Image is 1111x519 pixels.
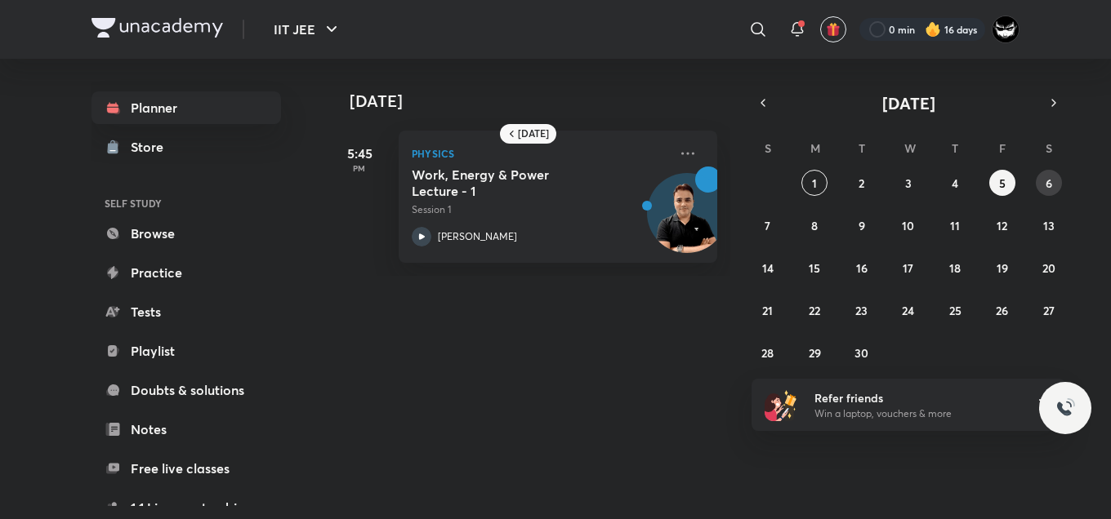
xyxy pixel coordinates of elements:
[812,175,817,191] abbr: September 1, 2025
[905,175,912,191] abbr: September 3, 2025
[855,303,868,318] abbr: September 23, 2025
[755,255,781,281] button: September 14, 2025
[882,92,935,114] span: [DATE]
[989,212,1015,238] button: September 12, 2025
[801,339,828,366] button: September 29, 2025
[762,260,774,276] abbr: September 14, 2025
[438,229,517,244] p: [PERSON_NAME]
[91,452,281,485] a: Free live classes
[942,212,968,238] button: September 11, 2025
[762,303,773,318] abbr: September 21, 2025
[895,170,921,196] button: September 3, 2025
[91,18,223,42] a: Company Logo
[1036,297,1062,323] button: September 27, 2025
[856,260,868,276] abbr: September 16, 2025
[350,91,734,111] h4: [DATE]
[91,131,281,163] a: Store
[849,255,875,281] button: September 16, 2025
[327,144,392,163] h5: 5:45
[809,303,820,318] abbr: September 22, 2025
[765,388,797,421] img: referral
[942,297,968,323] button: September 25, 2025
[755,212,781,238] button: September 7, 2025
[1046,175,1052,191] abbr: September 6, 2025
[755,339,781,366] button: September 28, 2025
[91,335,281,367] a: Playlist
[131,137,173,157] div: Store
[989,255,1015,281] button: September 19, 2025
[854,345,868,361] abbr: September 30, 2025
[952,140,958,156] abbr: Thursday
[761,345,774,361] abbr: September 28, 2025
[859,140,865,156] abbr: Tuesday
[895,255,921,281] button: September 17, 2025
[264,13,351,46] button: IIT JEE
[942,255,968,281] button: September 18, 2025
[412,144,668,163] p: Physics
[820,16,846,42] button: avatar
[895,297,921,323] button: September 24, 2025
[91,189,281,217] h6: SELF STUDY
[949,260,961,276] abbr: September 18, 2025
[91,374,281,406] a: Doubts & solutions
[1046,140,1052,156] abbr: Saturday
[765,218,770,233] abbr: September 7, 2025
[949,303,962,318] abbr: September 25, 2025
[1043,303,1055,318] abbr: September 27, 2025
[814,406,1015,421] p: Win a laptop, vouchers & more
[999,140,1006,156] abbr: Friday
[859,175,864,191] abbr: September 2, 2025
[942,170,968,196] button: September 4, 2025
[412,166,615,199] h5: Work, Energy & Power Lecture - 1
[904,140,916,156] abbr: Wednesday
[814,389,1015,406] h6: Refer friends
[809,345,821,361] abbr: September 29, 2025
[1043,218,1055,233] abbr: September 13, 2025
[327,163,392,173] p: PM
[849,297,875,323] button: September 23, 2025
[895,212,921,238] button: September 10, 2025
[952,175,958,191] abbr: September 4, 2025
[91,295,281,328] a: Tests
[902,218,914,233] abbr: September 10, 2025
[801,255,828,281] button: September 15, 2025
[91,18,223,38] img: Company Logo
[989,170,1015,196] button: September 5, 2025
[902,303,914,318] abbr: September 24, 2025
[997,260,1008,276] abbr: September 19, 2025
[1042,260,1055,276] abbr: September 20, 2025
[859,218,865,233] abbr: September 9, 2025
[997,218,1007,233] abbr: September 12, 2025
[989,297,1015,323] button: September 26, 2025
[903,260,913,276] abbr: September 17, 2025
[811,218,818,233] abbr: September 8, 2025
[809,260,820,276] abbr: September 15, 2025
[996,303,1008,318] abbr: September 26, 2025
[91,91,281,124] a: Planner
[849,170,875,196] button: September 2, 2025
[801,212,828,238] button: September 8, 2025
[999,175,1006,191] abbr: September 5, 2025
[1055,398,1075,418] img: ttu
[992,16,1020,43] img: ARSH Khan
[950,218,960,233] abbr: September 11, 2025
[648,182,726,260] img: Avatar
[412,202,668,217] p: Session 1
[1036,170,1062,196] button: September 6, 2025
[826,22,841,37] img: avatar
[801,170,828,196] button: September 1, 2025
[925,21,941,38] img: streak
[1036,255,1062,281] button: September 20, 2025
[91,413,281,446] a: Notes
[774,91,1042,114] button: [DATE]
[1036,212,1062,238] button: September 13, 2025
[755,297,781,323] button: September 21, 2025
[765,140,771,156] abbr: Sunday
[801,297,828,323] button: September 22, 2025
[91,256,281,289] a: Practice
[518,127,549,140] h6: [DATE]
[849,212,875,238] button: September 9, 2025
[849,339,875,366] button: September 30, 2025
[91,217,281,250] a: Browse
[810,140,820,156] abbr: Monday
